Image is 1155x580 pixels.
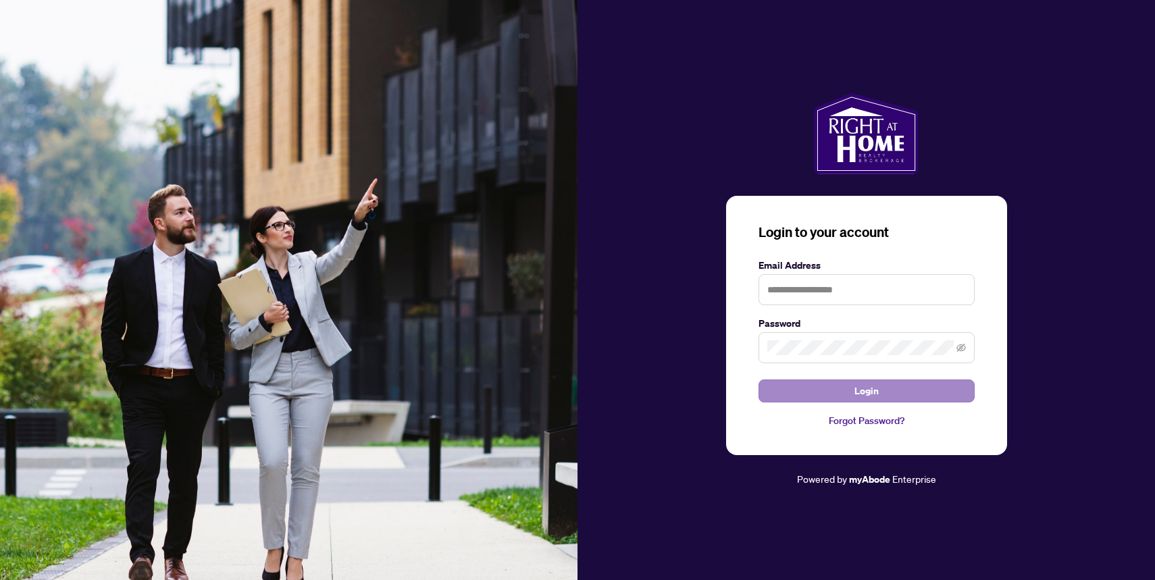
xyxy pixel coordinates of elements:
[854,380,879,402] span: Login
[956,343,966,352] span: eye-invisible
[814,93,919,174] img: ma-logo
[759,413,975,428] a: Forgot Password?
[892,473,936,485] span: Enterprise
[759,316,975,331] label: Password
[759,258,975,273] label: Email Address
[759,223,975,242] h3: Login to your account
[759,379,975,402] button: Login
[849,472,890,487] a: myAbode
[797,473,847,485] span: Powered by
